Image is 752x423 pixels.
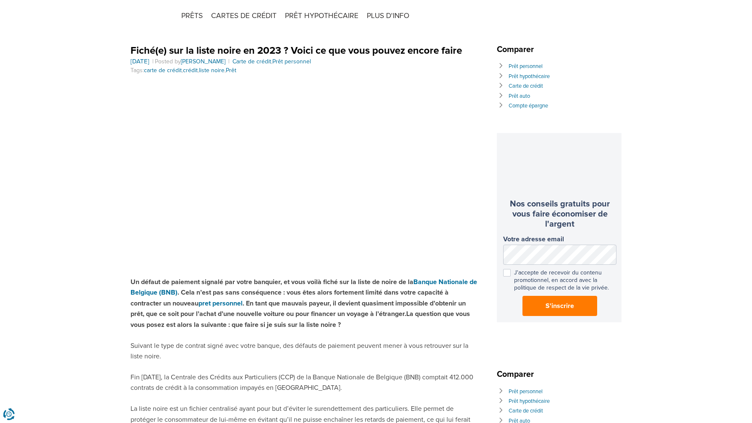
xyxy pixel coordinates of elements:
[509,407,543,414] a: Carte de crédit
[131,310,470,329] strong: La question que vous vous posez est alors la suivante : que faire si je suis sur la liste noire ?
[497,369,538,379] span: Comparer
[131,44,479,75] header: , Tags: , , ,
[503,199,616,229] h3: Nos conseils gratuits pour vous faire économiser de l'argent
[509,83,543,89] a: Carte de crédit
[272,58,311,65] a: Prêt personnel
[155,58,227,65] span: Posted by
[509,63,543,70] a: Prêt personnel
[183,67,198,74] a: crédit
[227,58,231,65] span: |
[509,73,550,80] a: Prêt hypothécaire
[199,67,225,74] a: liste noire
[503,235,616,243] label: Votre adresse email
[144,67,182,74] a: carte de crédit
[509,398,550,405] a: Prêt hypothécaire
[131,58,149,65] a: [DATE]
[226,67,236,74] a: Prêt
[509,93,530,99] a: Prêt auto
[731,8,744,21] img: svg%3E
[181,58,225,65] a: [PERSON_NAME]
[546,301,574,311] span: S'inscrire
[131,44,479,57] h1: Fiché(e) sur la liste noire en 2023 ? Voici ce que vous pouvez encore faire
[509,102,548,109] a: Compte épargne
[131,341,479,362] p: Suivant le type de contrat signé avec votre banque, des défauts de paiement peuvent mener à vous ...
[131,373,473,392] span: Fin [DATE], la Centrale des Crédits aux Particuliers (CCP) de la Banque Nationale de Belgique (BN...
[503,269,616,292] label: J'accepte de recevoir du contenu promotionnel, en accord avec la politique de respect de la vie p...
[509,388,543,395] a: Prêt personnel
[527,139,593,197] img: newsletter
[497,44,538,55] span: Comparer
[522,296,597,316] button: S'inscrire
[151,58,155,65] span: |
[131,278,477,319] strong: Un défaut de paiement signalé par votre banquier, et vous voilà fiché sur la liste de noire de la...
[232,58,271,65] a: Carte de crédit
[198,299,243,308] a: pret personnel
